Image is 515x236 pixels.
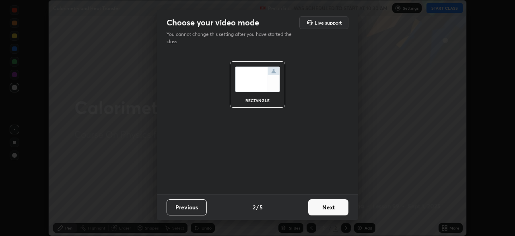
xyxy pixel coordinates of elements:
[235,67,280,92] img: normalScreenIcon.ae25ed63.svg
[167,17,259,28] h2: Choose your video mode
[167,31,297,45] p: You cannot change this setting after you have started the class
[308,199,348,215] button: Next
[253,203,255,211] h4: 2
[315,20,342,25] h5: Live support
[241,98,274,102] div: rectangle
[260,203,263,211] h4: 5
[256,203,259,211] h4: /
[167,199,207,215] button: Previous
